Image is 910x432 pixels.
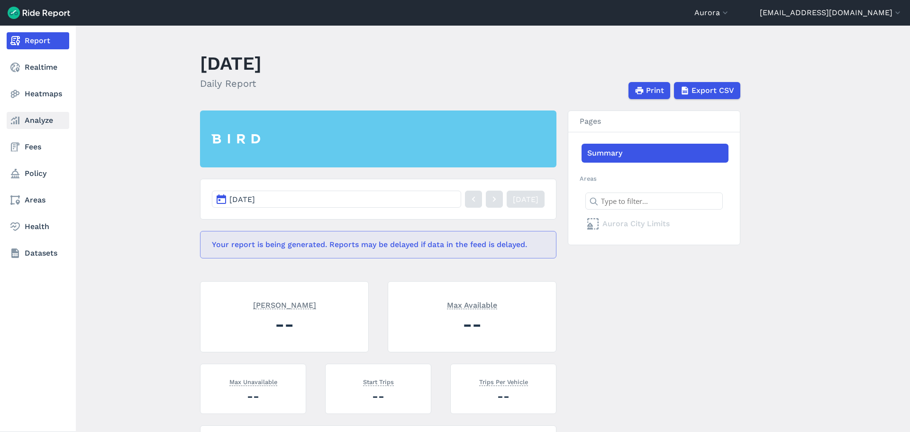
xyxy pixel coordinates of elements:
[200,76,262,91] h2: Daily Report
[760,7,902,18] button: [EMAIL_ADDRESS][DOMAIN_NAME]
[229,195,255,204] span: [DATE]
[7,59,69,76] a: Realtime
[7,218,69,235] a: Health
[7,138,69,156] a: Fees
[7,112,69,129] a: Analyze
[200,50,262,76] h1: [DATE]
[585,193,723,210] input: Type to filter...
[7,192,69,209] a: Areas
[363,377,394,386] span: Start Trips
[674,82,740,99] button: Export CSV
[400,311,545,337] div: --
[692,85,734,96] span: Export CSV
[337,388,419,404] div: --
[200,231,556,258] div: Your report is being generated. Reports may be delayed if data in the feed is delayed.
[694,7,730,18] button: Aurora
[582,144,728,163] a: Summary
[582,214,728,233] div: Aurora City Limits
[7,32,69,49] a: Report
[7,165,69,182] a: Policy
[212,388,294,404] div: --
[7,85,69,102] a: Heatmaps
[580,174,728,183] h2: Areas
[507,191,545,208] a: [DATE]
[479,377,528,386] span: Trips Per Vehicle
[7,245,69,262] a: Datasets
[628,82,670,99] button: Print
[253,300,316,309] span: [PERSON_NAME]
[212,191,461,208] button: [DATE]
[212,311,357,337] div: --
[646,85,664,96] span: Print
[568,111,740,132] h3: Pages
[8,7,70,19] img: Ride Report
[462,388,545,404] div: --
[447,300,497,309] span: Max Available
[229,377,277,386] span: Max Unavailable
[211,134,260,144] img: Bird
